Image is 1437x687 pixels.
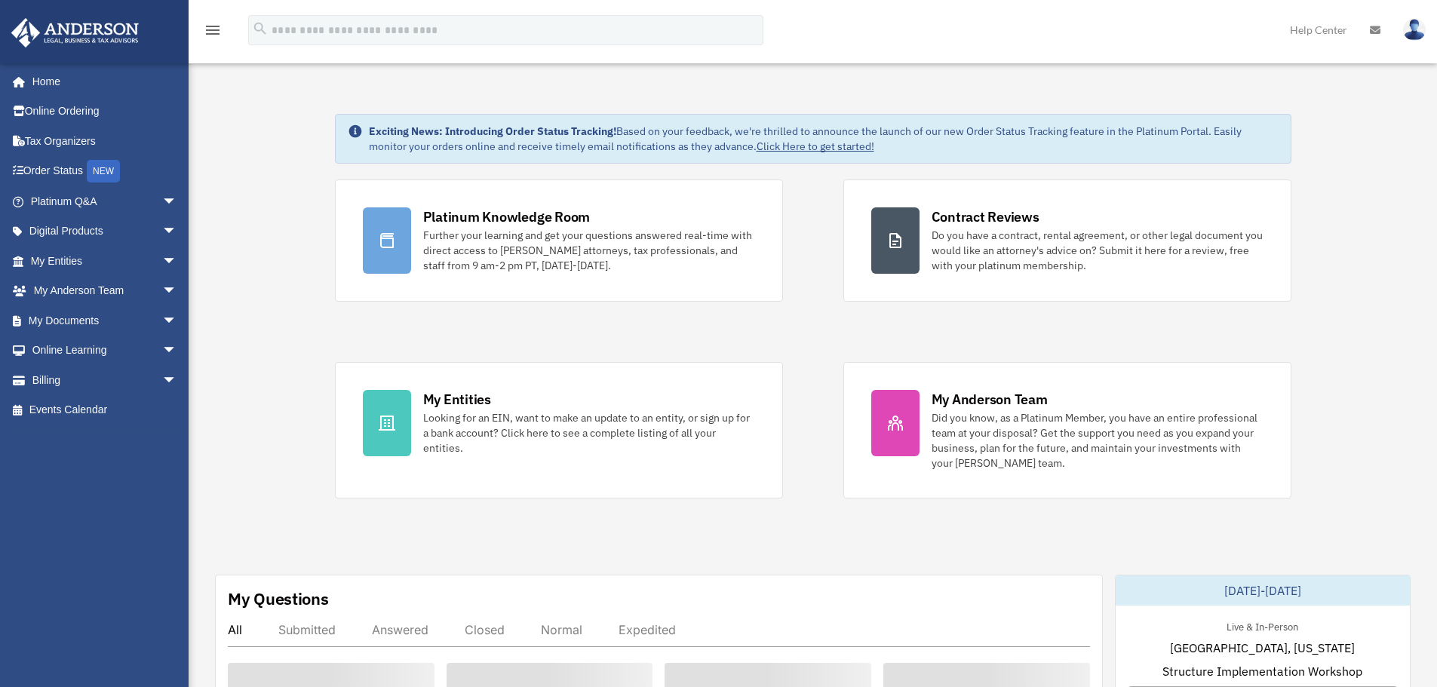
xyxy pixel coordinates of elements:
a: Platinum Q&Aarrow_drop_down [11,186,200,216]
i: menu [204,21,222,39]
div: Based on your feedback, we're thrilled to announce the launch of our new Order Status Tracking fe... [369,124,1279,154]
a: Events Calendar [11,395,200,425]
a: Order StatusNEW [11,156,200,187]
div: Normal [541,622,582,637]
img: Anderson Advisors Platinum Portal [7,18,143,48]
span: Structure Implementation Workshop [1162,662,1362,680]
span: [GEOGRAPHIC_DATA], [US_STATE] [1170,639,1355,657]
a: Click Here to get started! [757,140,874,153]
span: arrow_drop_down [162,336,192,367]
a: My Documentsarrow_drop_down [11,305,200,336]
div: My Anderson Team [932,390,1048,409]
span: arrow_drop_down [162,365,192,396]
img: User Pic [1403,19,1426,41]
div: My Entities [423,390,491,409]
div: [DATE]-[DATE] [1116,575,1410,606]
div: Contract Reviews [932,207,1039,226]
a: My Entities Looking for an EIN, want to make an update to an entity, or sign up for a bank accoun... [335,362,783,498]
strong: Exciting News: Introducing Order Status Tracking! [369,124,616,138]
a: menu [204,26,222,39]
div: Further your learning and get your questions answered real-time with direct access to [PERSON_NAM... [423,228,755,273]
a: My Anderson Team Did you know, as a Platinum Member, you have an entire professional team at your... [843,362,1291,498]
a: Tax Organizers [11,126,200,156]
span: arrow_drop_down [162,216,192,247]
span: arrow_drop_down [162,305,192,336]
div: My Questions [228,587,329,610]
div: All [228,622,242,637]
a: Online Ordering [11,97,200,127]
div: NEW [87,160,120,182]
a: My Entitiesarrow_drop_down [11,246,200,276]
a: Online Learningarrow_drop_down [11,336,200,366]
a: Contract Reviews Do you have a contract, rental agreement, or other legal document you would like... [843,179,1291,302]
i: search [252,20,269,37]
div: Did you know, as a Platinum Member, you have an entire professional team at your disposal? Get th... [932,410,1264,471]
a: Digital Productsarrow_drop_down [11,216,200,247]
div: Answered [372,622,428,637]
span: arrow_drop_down [162,186,192,217]
a: Billingarrow_drop_down [11,365,200,395]
div: Expedited [619,622,676,637]
div: Closed [465,622,505,637]
div: Looking for an EIN, want to make an update to an entity, or sign up for a bank account? Click her... [423,410,755,455]
a: Platinum Knowledge Room Further your learning and get your questions answered real-time with dire... [335,179,783,302]
span: arrow_drop_down [162,276,192,307]
div: Submitted [278,622,336,637]
span: arrow_drop_down [162,246,192,277]
a: Home [11,66,192,97]
div: Platinum Knowledge Room [423,207,591,226]
div: Do you have a contract, rental agreement, or other legal document you would like an attorney's ad... [932,228,1264,273]
a: My Anderson Teamarrow_drop_down [11,276,200,306]
div: Live & In-Person [1214,618,1310,633]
